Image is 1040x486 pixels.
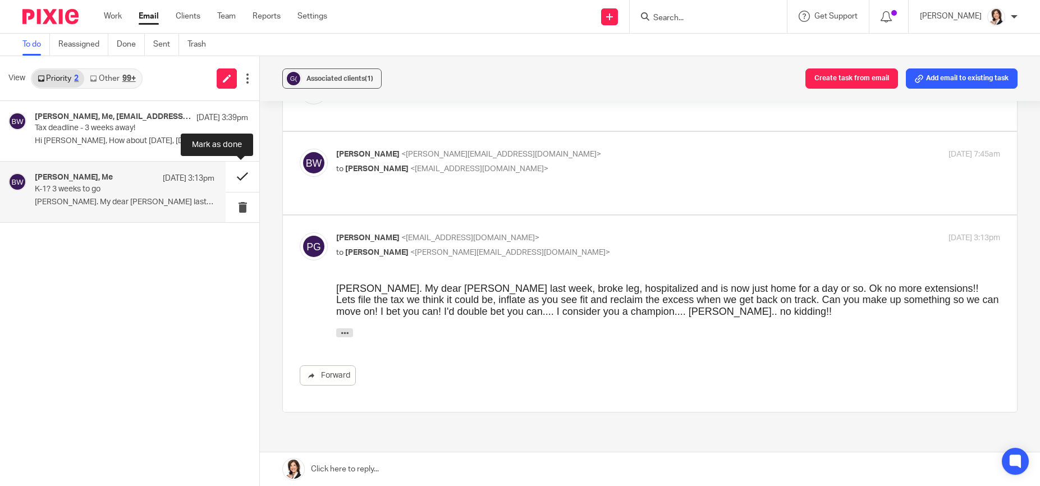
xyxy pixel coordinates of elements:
a: Settings [297,11,327,22]
a: Reports [253,11,281,22]
h4: [PERSON_NAME], Me, [EMAIL_ADDRESS][DOMAIN_NAME], [PERSON_NAME], [PERSON_NAME] [35,112,191,122]
a: Work [104,11,122,22]
span: Get Support [814,12,858,20]
p: [DATE] 3:13pm [163,173,214,184]
button: Create task from email [805,68,898,89]
span: <[PERSON_NAME][EMAIL_ADDRESS][DOMAIN_NAME]> [401,150,601,158]
button: Add email to existing task [906,68,1018,89]
a: Sent [153,34,179,56]
span: to [336,249,343,256]
p: Tax deadline - 3 weeks away! [35,123,205,133]
span: View [8,72,25,84]
div: 2 [74,75,79,82]
span: <[EMAIL_ADDRESS][DOMAIN_NAME]> [401,234,539,242]
a: Forward [300,365,356,386]
span: Associated clients [306,75,373,82]
p: K-1? 3 weeks to go [35,185,178,194]
a: Team [217,11,236,22]
span: [PERSON_NAME] [336,150,400,158]
span: [PERSON_NAME] [345,249,409,256]
span: (1) [365,75,373,82]
span: [PERSON_NAME] [345,165,409,173]
span: <[EMAIL_ADDRESS][DOMAIN_NAME]> [410,165,548,173]
span: to [336,165,343,173]
img: svg%3E [8,112,26,130]
div: 99+ [122,75,136,82]
p: [PERSON_NAME] [920,11,982,22]
a: Trash [187,34,214,56]
p: [DATE] 3:39pm [196,112,248,123]
input: Search [652,13,753,24]
a: Done [117,34,145,56]
span: [PERSON_NAME] [336,234,400,242]
a: Priority2 [32,70,84,88]
img: svg%3E [8,173,26,191]
button: Associated clients(1) [282,68,382,89]
p: [DATE] 7:45am [949,149,1000,161]
p: [DATE] 3:13pm [949,232,1000,244]
img: svg%3E [300,149,328,177]
a: Email [139,11,159,22]
p: [PERSON_NAME]. My dear [PERSON_NAME] last week,... [35,198,214,207]
a: Clients [176,11,200,22]
p: Hi [PERSON_NAME], How about [DATE], [DATE]? ... [35,136,248,146]
img: svg%3E [300,232,328,260]
span: <[PERSON_NAME][EMAIL_ADDRESS][DOMAIN_NAME]> [410,249,610,256]
a: Other99+ [84,70,141,88]
a: To do [22,34,50,56]
img: BW%20Website%203%20-%20square.jpg [987,8,1005,26]
img: Pixie [22,9,79,24]
img: svg%3E [285,70,302,87]
a: Reassigned [58,34,108,56]
h4: [PERSON_NAME], Me [35,173,113,182]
